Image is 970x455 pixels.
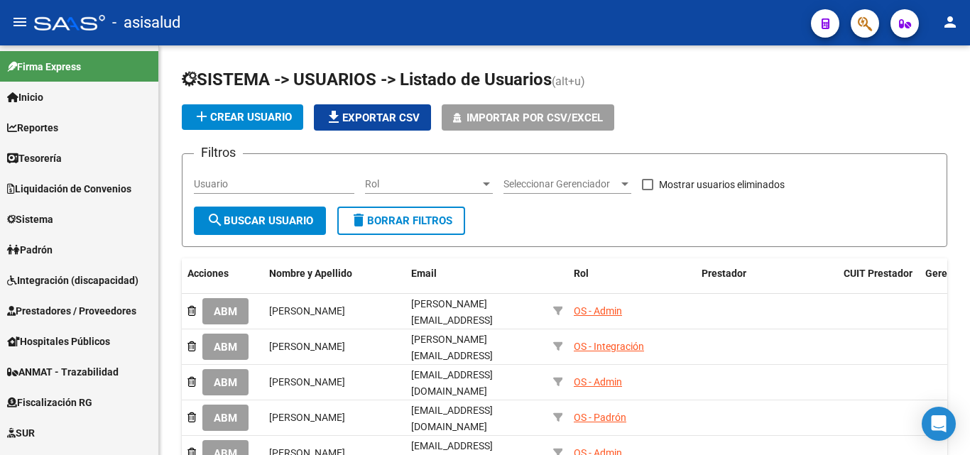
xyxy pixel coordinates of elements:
div: OS - Admin [574,374,622,390]
datatable-header-cell: CUIT Prestador [838,258,920,305]
button: ABM [202,334,249,360]
button: ABM [202,298,249,324]
h3: Filtros [194,143,243,163]
mat-icon: add [193,108,210,125]
mat-icon: search [207,212,224,229]
span: Importar por CSV/Excel [467,111,603,124]
mat-icon: person [942,13,959,31]
span: [EMAIL_ADDRESS][DOMAIN_NAME] [411,405,493,432]
span: Borrar Filtros [350,214,452,227]
datatable-header-cell: Acciones [182,258,263,305]
span: Rol [365,178,480,190]
span: Mostrar usuarios eliminados [659,176,785,193]
span: Seleccionar Gerenciador [503,178,618,190]
span: [PERSON_NAME] [269,341,345,352]
datatable-header-cell: Email [405,258,547,305]
span: [PERSON_NAME] [269,376,345,388]
span: CUIT Prestador [844,268,912,279]
span: [PERSON_NAME] [269,305,345,317]
button: Borrar Filtros [337,207,465,235]
span: [EMAIL_ADDRESS][DOMAIN_NAME] [411,369,493,397]
span: - asisalud [112,7,180,38]
span: Prestadores / Proveedores [7,303,136,319]
span: ABM [214,341,237,353]
span: ANMAT - Trazabilidad [7,364,119,380]
span: Liquidación de Convenios [7,181,131,197]
span: Tesorería [7,150,62,166]
span: ABM [214,305,237,318]
datatable-header-cell: Rol [568,258,696,305]
span: Sistema [7,212,53,227]
button: Exportar CSV [314,104,431,131]
datatable-header-cell: Prestador [696,258,838,305]
span: Email [411,268,437,279]
mat-icon: delete [350,212,367,229]
div: OS - Admin [574,303,622,319]
div: Open Intercom Messenger [922,407,956,441]
span: Fiscalización RG [7,395,92,410]
div: OS - Padrón [574,410,626,426]
span: [PERSON_NAME][EMAIL_ADDRESS][PERSON_NAME][DOMAIN_NAME] [411,298,493,358]
span: Prestador [702,268,746,279]
span: SUR [7,425,35,441]
span: Rol [574,268,589,279]
button: Crear Usuario [182,104,303,130]
span: Hospitales Públicos [7,334,110,349]
span: Acciones [187,268,229,279]
span: ABM [214,412,237,424]
span: Exportar CSV [325,111,420,124]
button: ABM [202,369,249,395]
span: Buscar Usuario [207,214,313,227]
span: Inicio [7,89,43,105]
span: SISTEMA -> USUARIOS -> Listado de Usuarios [182,70,552,89]
div: OS - Integración [574,339,644,355]
mat-icon: menu [11,13,28,31]
span: Firma Express [7,59,81,75]
button: Importar por CSV/Excel [442,104,614,131]
mat-icon: file_download [325,109,342,126]
span: Crear Usuario [193,111,292,124]
span: Nombre y Apellido [269,268,352,279]
button: Buscar Usuario [194,207,326,235]
span: Integración (discapacidad) [7,273,138,288]
span: Padrón [7,242,53,258]
span: ABM [214,376,237,389]
button: ABM [202,405,249,431]
span: Reportes [7,120,58,136]
span: [PERSON_NAME][EMAIL_ADDRESS][PERSON_NAME][DOMAIN_NAME] [411,334,493,393]
datatable-header-cell: Nombre y Apellido [263,258,405,305]
span: [PERSON_NAME] [269,412,345,423]
span: (alt+u) [552,75,585,88]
